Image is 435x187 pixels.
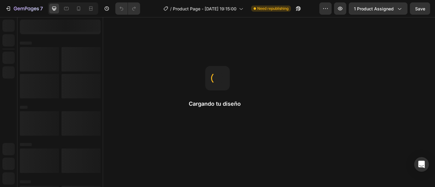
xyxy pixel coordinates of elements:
span: Save [415,6,425,11]
div: Undo/Redo [115,2,140,15]
span: Need republishing [257,6,288,11]
button: Save [410,2,430,15]
button: 1 product assigned [349,2,407,15]
span: 1 product assigned [354,5,394,12]
div: Open Intercom Messenger [414,157,429,172]
span: / [170,5,172,12]
span: Product Page - [DATE] 19:15:00 [173,5,236,12]
button: 7 [2,2,46,15]
p: 7 [40,5,43,12]
font: Cargando tu diseño [189,101,241,107]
